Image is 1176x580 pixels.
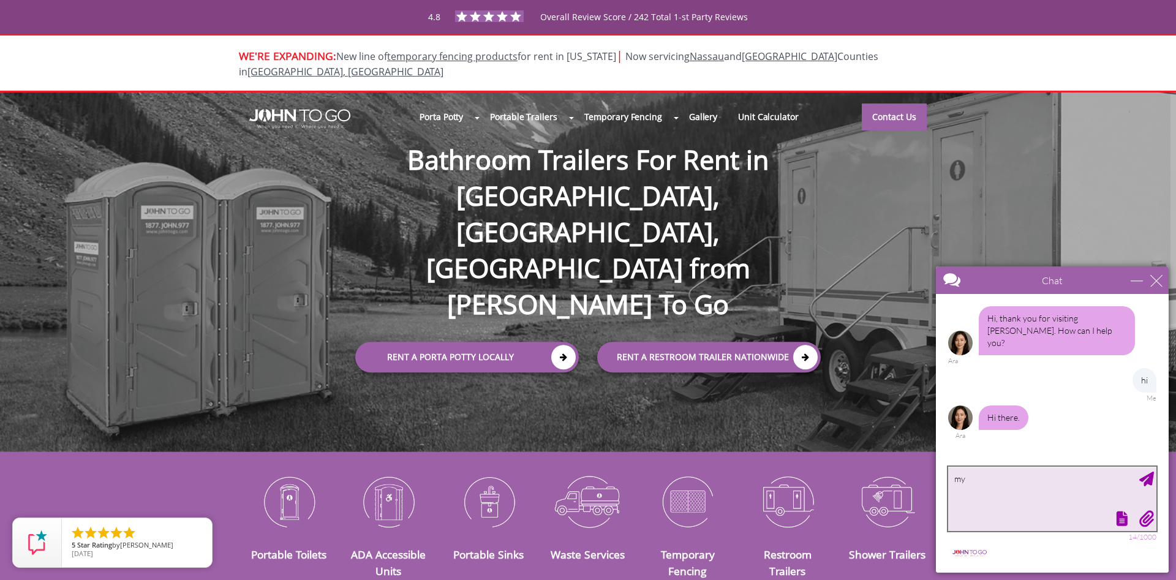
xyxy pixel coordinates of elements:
[862,104,927,130] a: Contact Us
[239,50,878,78] span: New line of for rent in [US_STATE]
[77,540,112,549] span: Star Rating
[249,109,350,129] img: JOHN to go
[679,104,728,130] a: Gallery
[428,11,440,23] span: 4.8
[239,48,336,63] span: WE'RE EXPANDING:
[387,50,518,63] a: temporary fencing products
[120,540,173,549] span: [PERSON_NAME]
[661,547,715,578] a: Temporary Fencing
[109,525,124,540] li: 
[849,547,925,562] a: Shower Trailers
[72,541,202,550] span: by
[72,549,93,558] span: [DATE]
[764,547,812,578] a: Restroom Trailers
[343,102,833,323] h1: Bathroom Trailers For Rent in [GEOGRAPHIC_DATA], [GEOGRAPHIC_DATA], [GEOGRAPHIC_DATA] from [PERSO...
[251,547,326,562] a: Portable Toilets
[348,470,429,533] img: ADA-Accessible-Units-icon_N.png
[747,470,828,533] img: Restroom-Trailers-icon_N.png
[247,65,443,78] a: [GEOGRAPHIC_DATA], [GEOGRAPHIC_DATA]
[540,11,748,47] span: Overall Review Score / 242 Total 1-st Party Reviews
[574,104,673,130] a: Temporary Fencing
[929,259,1176,580] iframe: Live Chat Box
[548,470,629,533] img: Waste-Services-icon_N.png
[728,104,809,130] a: Unit Calculator
[690,50,724,63] a: Nassau
[551,547,625,562] a: Waste Services
[846,470,928,533] img: Shower-Trailers-icon_N.png
[72,540,75,549] span: 5
[453,547,524,562] a: Portable Sinks
[480,104,567,130] a: Portable Trailers
[597,342,821,372] a: rent a RESTROOM TRAILER Nationwide
[83,525,98,540] li: 
[96,525,111,540] li: 
[239,50,878,78] span: Now servicing and Counties in
[742,50,837,63] a: [GEOGRAPHIC_DATA]
[70,525,85,540] li: 
[616,47,623,64] span: |
[122,525,137,540] li: 
[409,104,473,130] a: Porta Potty
[351,547,426,578] a: ADA Accessible Units
[448,470,529,533] img: Portable-Sinks-icon_N.png
[355,342,579,372] a: Rent a Porta Potty Locally
[647,470,728,533] img: Temporary-Fencing-cion_N.png
[248,470,330,533] img: Portable-Toilets-icon_N.png
[25,530,50,555] img: Review Rating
